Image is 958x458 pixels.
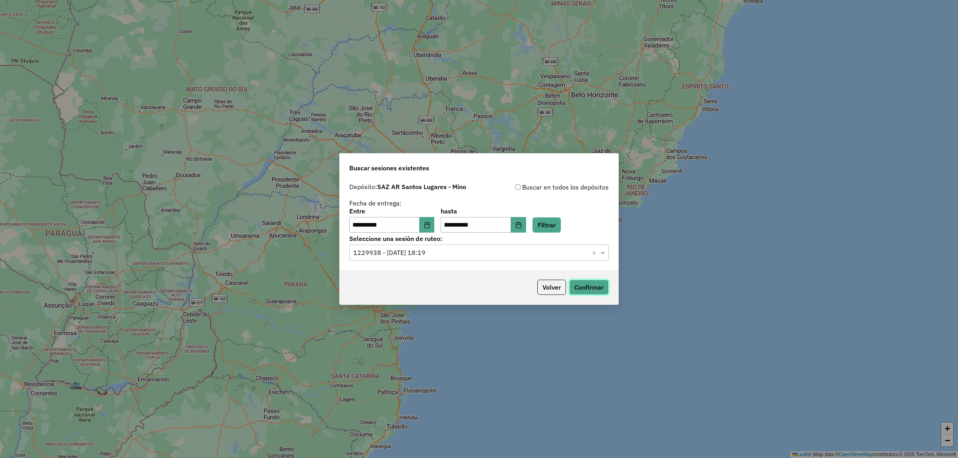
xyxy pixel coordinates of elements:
[592,248,599,257] span: Clear all
[511,217,526,233] button: Choose Date
[479,182,609,192] div: Buscar en todos los depósitos
[349,163,429,173] span: Buscar sesiones existentes
[441,206,526,216] label: hasta
[420,217,435,233] button: Choose Date
[569,280,609,295] button: Confirmar
[349,206,434,216] label: Entre
[349,182,466,191] label: Depósito:
[377,183,466,191] strong: SAZ AR Santos Lugares - Mino
[537,280,566,295] button: Volver
[349,234,609,243] label: Seleccione una sesión de ruteo:
[349,198,402,208] label: Fecha de entrega:
[532,217,561,233] button: Filtrar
